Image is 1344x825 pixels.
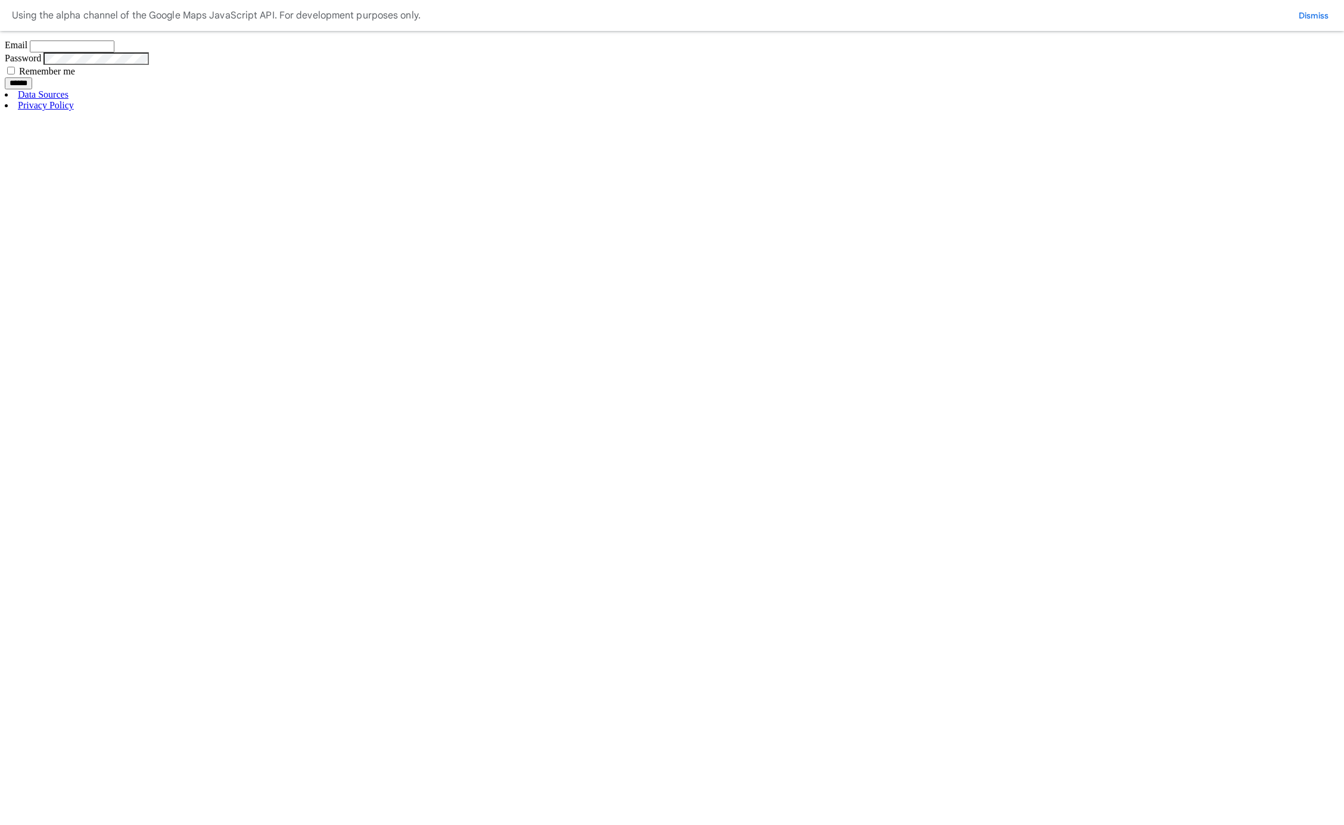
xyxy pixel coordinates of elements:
a: Data Sources [18,89,69,99]
label: Email [5,40,27,50]
a: Privacy Policy [18,100,74,110]
label: Remember me [19,66,75,76]
label: Password [5,53,41,63]
div: Using the alpha channel of the Google Maps JavaScript API. For development purposes only. [12,7,421,24]
button: Dismiss [1295,10,1332,21]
